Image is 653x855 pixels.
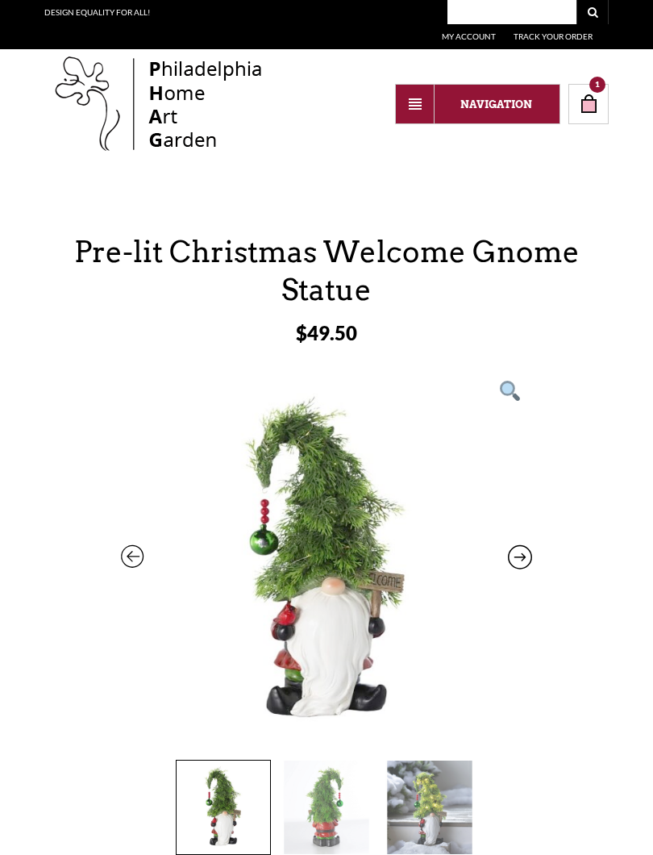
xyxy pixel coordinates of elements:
span: 1 [589,77,605,93]
span: Pre-lit Christmas Welcome Gnome Statue [74,234,580,307]
a: Track Your Order [514,31,593,41]
a: My Account [442,31,496,41]
a: 1 [568,84,609,124]
span: $ [296,321,307,344]
bdi: 49.50 [296,321,357,344]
